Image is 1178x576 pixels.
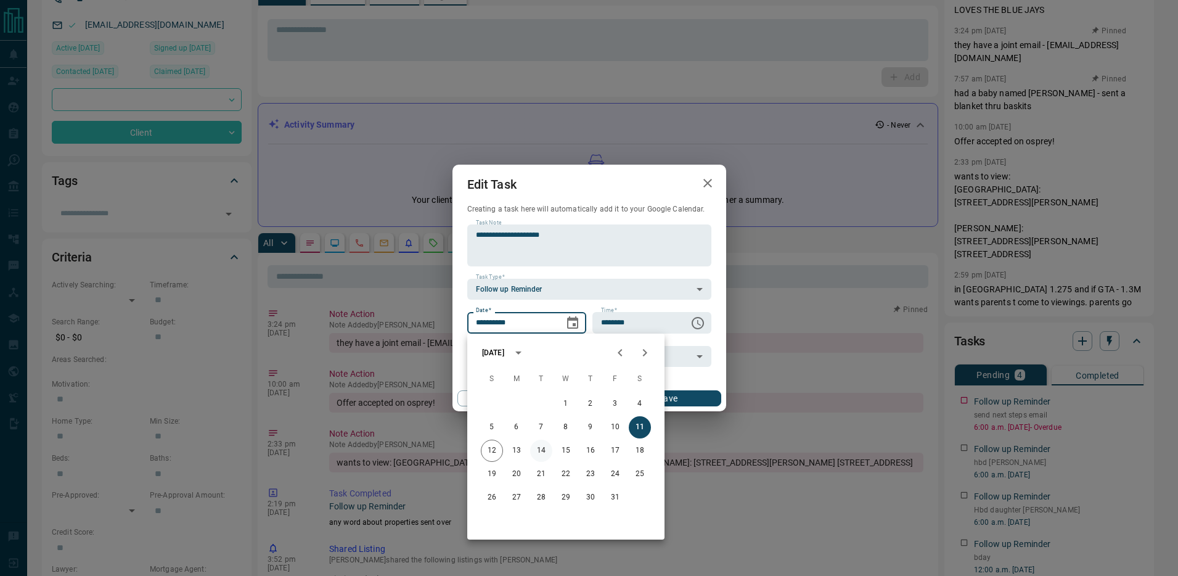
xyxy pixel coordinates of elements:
[505,367,528,392] span: Monday
[555,367,577,392] span: Wednesday
[481,367,503,392] span: Sunday
[615,390,721,406] button: Save
[555,440,577,462] button: 15
[604,367,626,392] span: Friday
[530,487,552,509] button: 28
[601,307,617,315] label: Time
[629,393,651,415] button: 4
[476,219,501,227] label: Task Note
[579,463,602,485] button: 23
[508,342,529,363] button: calendar view is open, switch to year view
[579,487,602,509] button: 30
[452,165,531,204] h2: Edit Task
[579,440,602,462] button: 16
[476,273,505,281] label: Task Type
[608,340,632,365] button: Previous month
[530,463,552,485] button: 21
[632,340,657,365] button: Next month
[685,311,710,335] button: Choose time, selected time is 6:00 AM
[629,367,651,392] span: Saturday
[530,367,552,392] span: Tuesday
[629,416,651,438] button: 11
[629,463,651,485] button: 25
[505,416,528,438] button: 6
[530,416,552,438] button: 7
[604,393,626,415] button: 3
[530,440,552,462] button: 14
[579,393,602,415] button: 2
[481,487,503,509] button: 26
[482,347,504,358] div: [DATE]
[505,440,528,462] button: 13
[481,440,503,462] button: 12
[555,393,577,415] button: 1
[476,307,491,315] label: Date
[505,487,528,509] button: 27
[467,204,711,215] p: Creating a task here will automatically add it to your Google Calendar.
[579,416,602,438] button: 9
[555,463,577,485] button: 22
[467,279,711,300] div: Follow up Reminder
[579,367,602,392] span: Thursday
[481,463,503,485] button: 19
[555,416,577,438] button: 8
[604,487,626,509] button: 31
[629,440,651,462] button: 18
[505,463,528,485] button: 20
[560,311,585,335] button: Choose date, selected date is Oct 11, 2025
[604,440,626,462] button: 17
[604,463,626,485] button: 24
[481,416,503,438] button: 5
[457,390,563,406] button: Cancel
[604,416,626,438] button: 10
[555,487,577,509] button: 29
